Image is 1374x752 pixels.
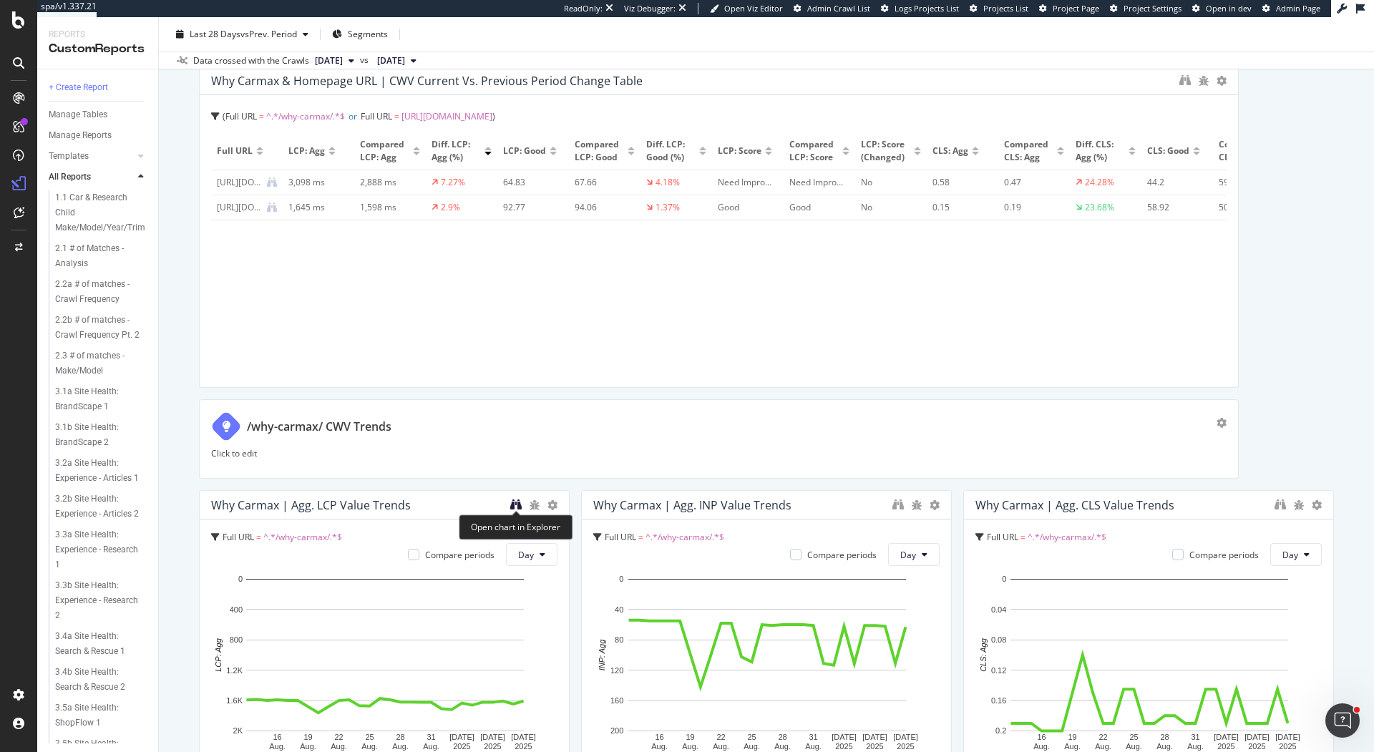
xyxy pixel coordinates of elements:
[1275,733,1300,741] text: [DATE]
[686,733,694,741] text: 19
[300,743,316,751] text: Aug.
[593,498,791,512] div: Why Carmax | Agg. INP Value Trends
[360,201,414,214] div: 1,598 ms
[441,201,460,214] div: 2.9%
[789,138,839,164] span: Compared LCP: Score
[484,743,501,751] text: 2025
[624,3,676,14] div: Viz Debugger:
[55,420,138,450] div: 3.1b Site Health: BrandScape 2
[744,743,760,751] text: Aug.
[349,110,357,122] span: or
[983,3,1028,14] span: Projects List
[55,348,148,379] a: 2.3 # of matches - Make/Model
[1282,549,1298,561] span: Day
[895,3,959,14] span: Logs Projects List
[1085,201,1114,214] div: 23.68%
[892,499,904,510] div: binoculars
[1187,743,1204,751] text: Aug.
[55,456,148,486] a: 3.2a Site Health: Experience - Articles 1
[1129,733,1138,741] text: 25
[423,743,439,751] text: Aug.
[211,74,643,88] div: Why Carmax & Homepage URL | CWV Current vs. Previous Period Change Table
[190,28,240,40] span: Last 28 Days
[288,176,343,189] div: 3,098 ms
[605,531,636,543] span: Full URL
[273,733,281,741] text: 16
[932,201,987,214] div: 0.15
[1147,201,1202,214] div: 58.92
[713,743,729,751] text: Aug.
[396,733,404,741] text: 28
[441,176,465,189] div: 7.27%
[716,733,725,741] text: 22
[1217,743,1234,751] text: 2025
[515,743,532,751] text: 2025
[459,514,572,539] div: Open chart in Explorer
[646,138,696,164] span: Diff. LCP: Good (%)
[360,54,371,67] span: vs
[1325,703,1360,738] iframe: Intercom live chat
[449,733,474,741] text: [DATE]
[55,527,140,572] div: 3.3a Site Health: Experience - Research 1
[1053,3,1099,14] span: Project Page
[288,145,325,157] span: LCP: Agg
[506,543,557,566] button: Day
[619,575,623,584] text: 0
[862,733,887,741] text: [DATE]
[975,498,1174,512] div: Why Carmax | Agg. CLS Value Trends
[377,54,405,67] span: 2025 Aug. 10th
[331,743,347,751] text: Aug.
[575,176,629,189] div: 67.66
[199,66,1239,388] div: Why Carmax & Homepage URL | CWV Current vs. Previous Period Change TableFull URL = ^.*/why-carmax...
[49,128,112,143] div: Manage Reports
[55,629,148,659] a: 3.4a Site Health: Search & Rescue 1
[55,665,140,695] div: 3.4b Site Health: Search & Rescue 2
[598,639,606,670] text: INP: Agg
[360,138,409,164] span: Compared LCP: Agg
[49,29,147,41] div: Reports
[1004,138,1053,164] span: Compared CLS: Agg
[226,666,243,675] text: 1.2K
[49,128,148,143] a: Manage Reports
[1219,201,1273,214] div: 50.72
[211,447,1227,459] p: Click to edit
[326,23,394,46] button: Segments
[453,743,470,751] text: 2025
[49,170,91,185] div: All Reports
[1248,743,1265,751] text: 2025
[866,743,883,751] text: 2025
[529,500,540,510] div: bug
[682,743,698,751] text: Aug.
[1098,733,1107,741] text: 22
[1156,743,1173,751] text: Aug.
[233,727,243,736] text: 2K
[309,52,360,69] button: [DATE]
[49,107,107,122] div: Manage Tables
[1179,74,1191,86] div: binoculars
[55,241,137,271] div: 2.1 # of Matches - Analysis
[987,531,1018,543] span: Full URL
[610,696,623,705] text: 160
[932,176,987,189] div: 0.58
[55,527,148,572] a: 3.3a Site Health: Experience - Research 1
[55,700,137,731] div: 3.5a Site Health: ShopFlow 1
[503,145,546,157] span: LCP: Good
[269,743,286,751] text: Aug.
[1206,3,1252,14] span: Open in dev
[55,420,148,450] a: 3.1b Site Health: BrandScape 2
[49,149,89,164] div: Templates
[1147,176,1202,189] div: 44.2
[49,80,108,95] div: + Create Report
[55,629,140,659] div: 3.4a Site Health: Search & Rescue 1
[55,384,148,414] a: 3.1a Site Health: BrandScape 1
[511,733,536,741] text: [DATE]
[49,107,148,122] a: Manage Tables
[1004,176,1058,189] div: 0.47
[55,578,148,623] a: 3.3b Site Health: Experience - Research 2
[1064,743,1081,751] text: Aug.
[1217,418,1227,428] div: gear
[55,241,148,271] a: 2.1 # of Matches - Analysis
[1270,543,1322,566] button: Day
[334,733,343,741] text: 22
[832,733,857,741] text: [DATE]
